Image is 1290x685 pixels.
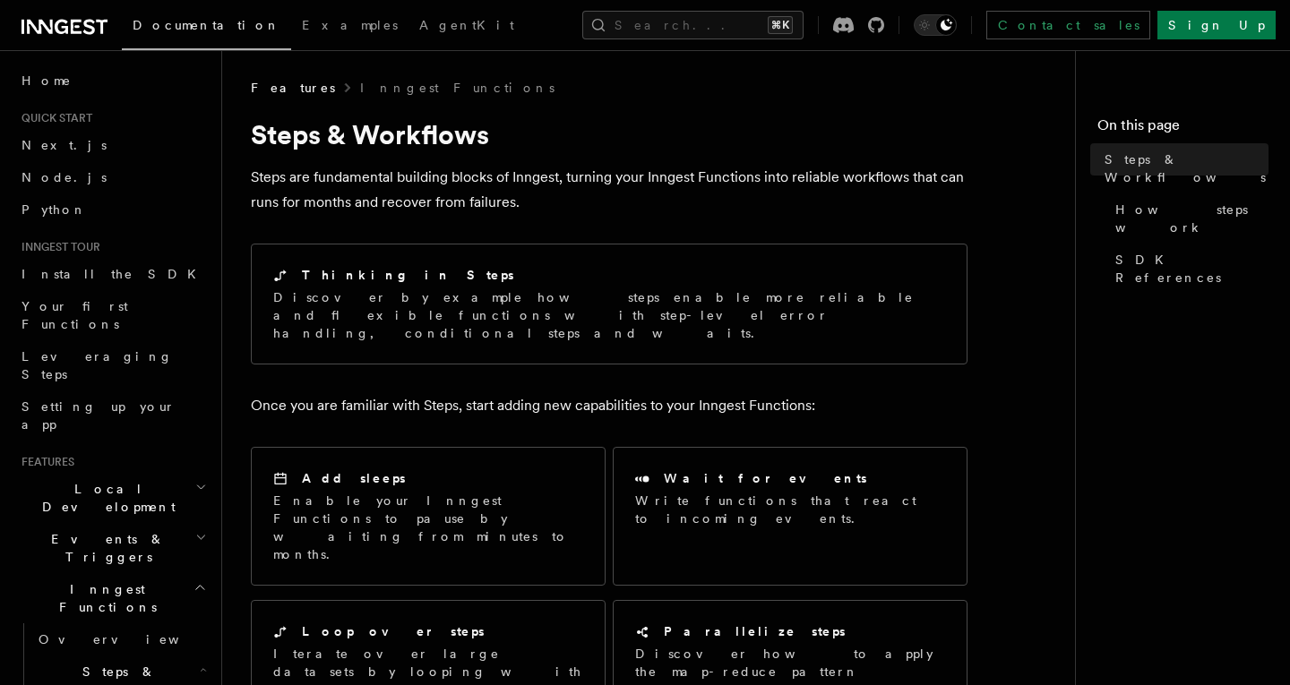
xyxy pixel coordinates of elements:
[768,16,793,34] kbd: ⌘K
[302,622,485,640] h2: Loop over steps
[1097,115,1268,143] h4: On this page
[273,492,583,563] p: Enable your Inngest Functions to pause by waiting from minutes to months.
[21,72,72,90] span: Home
[664,469,867,487] h2: Wait for events
[122,5,291,50] a: Documentation
[302,18,398,32] span: Examples
[251,244,967,364] a: Thinking in StepsDiscover by example how steps enable more reliable and flexible functions with s...
[14,258,211,290] a: Install the SDK
[251,393,967,418] p: Once you are familiar with Steps, start adding new capabilities to your Inngest Functions:
[302,266,514,284] h2: Thinking in Steps
[14,161,211,193] a: Node.js
[14,480,195,516] span: Local Development
[419,18,514,32] span: AgentKit
[408,5,525,48] a: AgentKit
[14,64,211,97] a: Home
[291,5,408,48] a: Examples
[1115,201,1268,236] span: How steps work
[21,267,207,281] span: Install the SDK
[21,202,87,217] span: Python
[613,447,967,586] a: Wait for eventsWrite functions that react to incoming events.
[14,390,211,441] a: Setting up your app
[1105,150,1268,186] span: Steps & Workflows
[1115,251,1268,287] span: SDK References
[14,240,100,254] span: Inngest tour
[39,632,223,646] span: Overview
[21,349,173,381] span: Leveraging Steps
[21,299,128,331] span: Your first Functions
[14,111,92,125] span: Quick start
[582,11,804,39] button: Search...⌘K
[21,138,107,152] span: Next.js
[14,473,211,523] button: Local Development
[251,79,335,97] span: Features
[14,455,74,469] span: Features
[251,447,606,586] a: Add sleepsEnable your Inngest Functions to pause by waiting from minutes to months.
[21,170,107,184] span: Node.js
[986,11,1150,39] a: Contact sales
[251,165,967,215] p: Steps are fundamental building blocks of Inngest, turning your Inngest Functions into reliable wo...
[1157,11,1276,39] a: Sign Up
[14,580,193,616] span: Inngest Functions
[14,129,211,161] a: Next.js
[360,79,555,97] a: Inngest Functions
[14,573,211,623] button: Inngest Functions
[14,340,211,390] a: Leveraging Steps
[14,523,211,573] button: Events & Triggers
[914,14,957,36] button: Toggle dark mode
[14,193,211,226] a: Python
[273,288,945,342] p: Discover by example how steps enable more reliable and flexible functions with step-level error h...
[21,399,176,432] span: Setting up your app
[14,530,195,566] span: Events & Triggers
[635,492,945,527] p: Write functions that react to incoming events.
[1097,143,1268,193] a: Steps & Workflows
[14,290,211,340] a: Your first Functions
[1108,244,1268,294] a: SDK References
[133,18,280,32] span: Documentation
[1108,193,1268,244] a: How steps work
[664,622,846,640] h2: Parallelize steps
[251,118,967,150] h1: Steps & Workflows
[31,623,211,655] a: Overview
[302,469,406,487] h2: Add sleeps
